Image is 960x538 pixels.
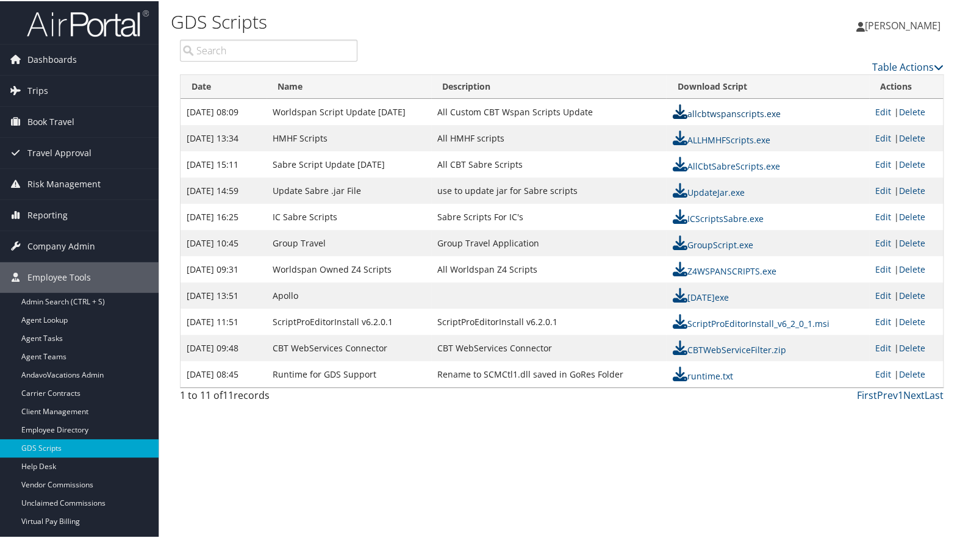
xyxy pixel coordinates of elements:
[267,360,431,386] td: Runtime for GDS Support
[875,236,891,248] a: Edit
[181,74,267,98] th: Date: activate to sort column ascending
[875,367,891,379] a: Edit
[899,367,925,379] a: Delete
[672,133,770,145] a: ALLHMHFScripts.exe
[171,8,692,34] h1: GDS Scripts
[877,387,898,401] a: Prev
[431,203,667,229] td: Sabre Scripts For IC's
[899,157,925,169] a: Delete
[267,281,431,307] td: Apollo
[267,150,431,176] td: Sabre Script Update [DATE]
[875,184,891,195] a: Edit
[869,98,943,124] td: |
[899,210,925,221] a: Delete
[181,307,267,334] td: [DATE] 11:51
[869,74,943,98] th: Actions
[869,334,943,360] td: |
[181,203,267,229] td: [DATE] 16:25
[899,184,925,195] a: Delete
[181,255,267,281] td: [DATE] 09:31
[431,150,667,176] td: All CBT Sabre Scripts
[672,107,780,118] a: allcbtwspanscripts.exe
[869,229,943,255] td: |
[899,131,925,143] a: Delete
[180,38,357,60] input: Search
[898,387,903,401] a: 1
[267,307,431,334] td: ScriptProEditorInstall v6.2.0.1
[865,18,940,31] span: [PERSON_NAME]
[181,360,267,386] td: [DATE] 08:45
[431,74,667,98] th: Description: activate to sort column ascending
[27,230,95,260] span: Company Admin
[875,157,891,169] a: Edit
[903,387,925,401] a: Next
[27,8,149,37] img: airportal-logo.png
[181,229,267,255] td: [DATE] 10:45
[872,59,944,73] a: Table Actions
[27,137,91,167] span: Travel Approval
[672,369,733,381] a: runtime.txt
[899,262,925,274] a: Delete
[27,43,77,74] span: Dashboards
[431,98,667,124] td: All Custom CBT Wspan Scripts Update
[672,185,744,197] a: UpdateJar.exe
[672,238,753,249] a: GroupScript.exe
[267,334,431,360] td: CBT WebServices Connector
[27,74,48,105] span: Trips
[666,74,869,98] th: Download Script: activate to sort column ascending
[223,387,234,401] span: 11
[875,105,891,117] a: Edit
[869,150,943,176] td: |
[180,387,357,407] div: 1 to 11 of records
[27,199,68,229] span: Reporting
[267,229,431,255] td: Group Travel
[875,131,891,143] a: Edit
[672,343,786,354] a: CBTWebServiceFilter.zip
[672,212,763,223] a: ICScriptsSabre.exe
[267,203,431,229] td: IC Sabre Scripts
[181,124,267,150] td: [DATE] 13:34
[869,255,943,281] td: |
[267,74,431,98] th: Name: activate to sort column ascending
[672,264,776,276] a: Z4WSPANSCRIPTS.exe
[431,229,667,255] td: Group Travel Application
[875,315,891,326] a: Edit
[267,98,431,124] td: Worldspan Script Update [DATE]
[875,289,891,300] a: Edit
[899,236,925,248] a: Delete
[27,261,91,292] span: Employee Tools
[27,106,74,136] span: Book Travel
[431,176,667,203] td: use to update jar for Sabre scripts
[869,176,943,203] td: |
[856,6,953,43] a: [PERSON_NAME]
[899,105,925,117] a: Delete
[875,341,891,353] a: Edit
[267,176,431,203] td: Update Sabre .jar File
[899,315,925,326] a: Delete
[869,360,943,386] td: |
[431,307,667,334] td: ScriptProEditorInstall v6.2.0.1
[672,317,829,328] a: ScriptProEditorInstall_v6_2_0_1.msi
[181,176,267,203] td: [DATE] 14:59
[875,262,891,274] a: Edit
[431,360,667,386] td: Rename to SCMCtl1.dll saved in GoRes Folder
[431,255,667,281] td: All Worldspan Z4 Scripts
[869,307,943,334] td: |
[875,210,891,221] a: Edit
[181,98,267,124] td: [DATE] 08:09
[181,150,267,176] td: [DATE] 15:11
[857,387,877,401] a: First
[869,124,943,150] td: |
[899,341,925,353] a: Delete
[869,281,943,307] td: |
[672,159,779,171] a: AllCbtSabreScripts.exe
[925,387,944,401] a: Last
[181,334,267,360] td: [DATE] 09:48
[27,168,101,198] span: Risk Management
[431,334,667,360] td: CBT WebServices Connector
[869,203,943,229] td: |
[267,124,431,150] td: HMHF Scripts
[181,281,267,307] td: [DATE] 13:51
[431,124,667,150] td: All HMHF scripts
[267,255,431,281] td: Worldspan Owned Z4 Scripts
